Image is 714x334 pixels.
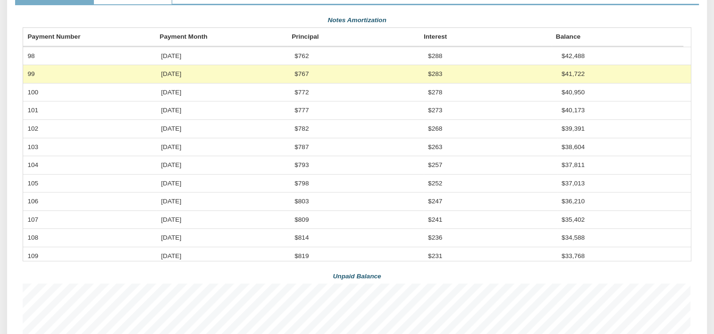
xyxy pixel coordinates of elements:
[294,216,309,223] span: $809
[562,125,585,132] span: $39,391
[294,52,309,59] span: $762
[23,65,157,83] td: 99
[294,107,309,114] span: $777
[157,192,290,210] td: [DATE]
[23,229,157,247] td: 108
[294,125,309,132] span: $782
[294,143,309,150] span: $787
[157,210,290,228] td: [DATE]
[157,229,290,247] td: [DATE]
[428,52,442,59] span: $288
[562,161,585,168] span: $37,811
[294,70,309,77] span: $767
[157,65,290,83] td: [DATE]
[157,174,290,192] td: [DATE]
[428,107,442,114] span: $273
[294,89,309,96] span: $772
[562,198,585,205] span: $36,210
[23,28,155,46] th: Payment Number
[294,180,309,187] span: $798
[428,70,442,77] span: $283
[23,192,157,210] td: 106
[23,247,157,265] td: 109
[428,180,442,187] span: $252
[294,198,309,205] span: $803
[562,89,585,96] span: $40,950
[157,247,290,265] td: [DATE]
[428,143,442,150] span: $263
[23,119,157,137] td: 102
[287,28,420,46] th: Principal
[245,269,468,284] div: Unpaid Balance
[23,47,157,65] td: 98
[23,210,157,228] td: 107
[428,89,442,96] span: $278
[157,47,290,65] td: [DATE]
[428,216,442,223] span: $241
[562,252,585,259] span: $33,768
[157,156,290,174] td: [DATE]
[23,156,157,174] td: 104
[420,28,552,46] th: Interest
[562,180,585,187] span: $37,013
[294,252,309,259] span: $819
[23,13,691,28] div: Notes Amortization
[23,174,157,192] td: 105
[294,161,309,168] span: $793
[428,252,442,259] span: $231
[552,28,684,46] th: Balance
[562,107,585,114] span: $40,173
[23,138,157,156] td: 103
[562,234,585,241] span: $34,588
[428,234,442,241] span: $236
[157,119,290,137] td: [DATE]
[428,198,442,205] span: $247
[428,125,442,132] span: $268
[157,101,290,119] td: [DATE]
[23,83,157,101] td: 100
[562,52,585,59] span: $42,488
[157,138,290,156] td: [DATE]
[428,161,442,168] span: $257
[157,83,290,101] td: [DATE]
[562,70,585,77] span: $41,722
[562,216,585,223] span: $35,402
[562,143,585,150] span: $38,604
[155,28,287,46] th: Payment Month
[294,234,309,241] span: $814
[23,101,157,119] td: 101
